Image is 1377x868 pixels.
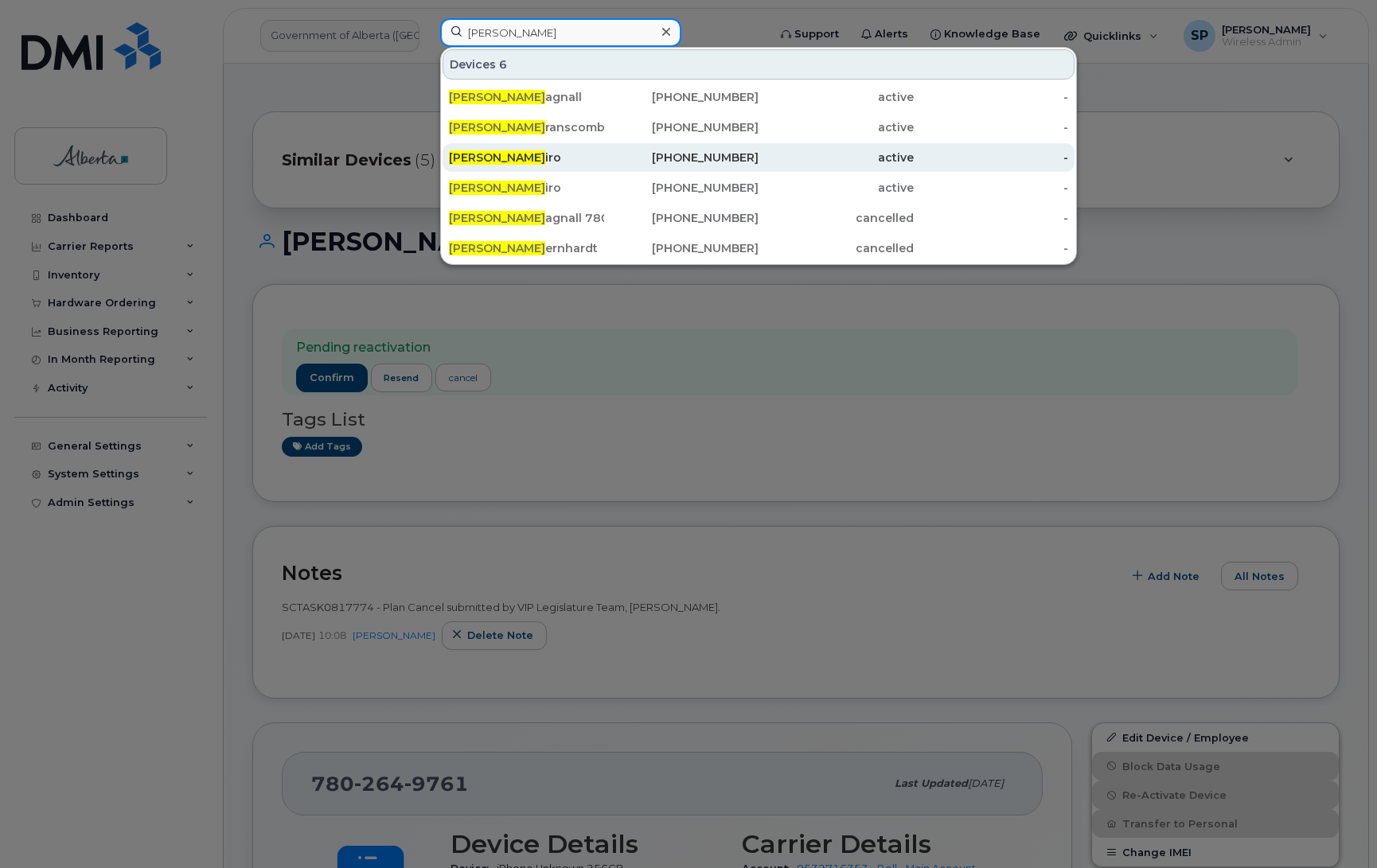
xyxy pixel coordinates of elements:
a: [PERSON_NAME]agnall[PHONE_NUMBER]active- [443,83,1075,111]
div: - [914,89,1069,105]
div: - [914,240,1069,256]
div: - [914,119,1069,135]
a: [PERSON_NAME]ranscombe[PHONE_NUMBER]active- [443,113,1075,142]
div: Devices [443,49,1075,80]
span: 6 [499,56,507,72]
div: cancelled [759,240,914,256]
div: active [759,180,914,196]
div: iro [449,150,604,165]
div: ernhardt [449,240,604,256]
span: [PERSON_NAME] [449,150,545,165]
a: [PERSON_NAME]iro[PHONE_NUMBER]active- [443,143,1075,172]
span: [PERSON_NAME] [449,90,545,104]
div: ranscombe [449,119,604,135]
div: - [914,210,1069,226]
div: agnall 7809068329 [449,210,604,226]
span: [PERSON_NAME] [449,241,545,255]
div: [PHONE_NUMBER] [604,119,759,135]
div: [PHONE_NUMBER] [604,150,759,165]
div: [PHONE_NUMBER] [604,180,759,196]
div: cancelled [759,210,914,226]
div: [PHONE_NUMBER] [604,210,759,226]
div: [PHONE_NUMBER] [604,240,759,256]
span: [PERSON_NAME] [449,211,545,225]
div: active [759,89,914,105]
a: [PERSON_NAME]ernhardt[PHONE_NUMBER]cancelled- [443,234,1075,263]
a: [PERSON_NAME]iro[PHONE_NUMBER]active- [443,173,1075,202]
div: - [914,150,1069,165]
div: active [759,150,914,165]
div: agnall [449,89,604,105]
div: - [914,180,1069,196]
div: iro [449,180,604,196]
div: [PHONE_NUMBER] [604,89,759,105]
div: active [759,119,914,135]
span: [PERSON_NAME] [449,181,545,195]
a: [PERSON_NAME]agnall 7809068329[PHONE_NUMBER]cancelled- [443,204,1075,232]
span: [PERSON_NAME] [449,120,545,134]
